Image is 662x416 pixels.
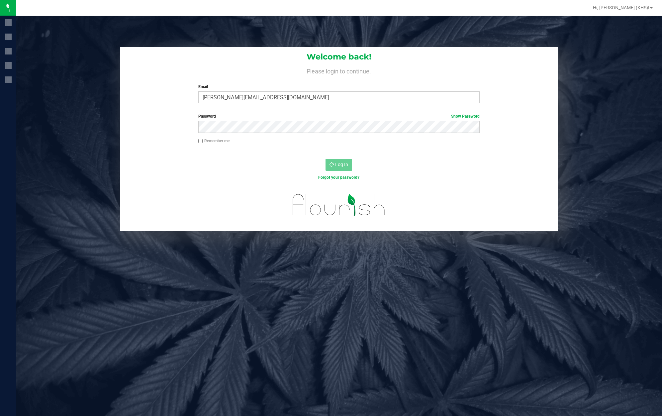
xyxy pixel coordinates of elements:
[198,139,203,144] input: Remember me
[120,66,558,74] h4: Please login to continue.
[284,187,394,223] img: flourish_logo.svg
[318,175,359,180] a: Forgot your password?
[335,162,348,167] span: Log In
[451,114,480,119] a: Show Password
[198,138,230,144] label: Remember me
[593,5,649,10] span: Hi, [PERSON_NAME] (KHS)!
[120,52,558,61] h1: Welcome back!
[198,84,480,90] label: Email
[326,159,352,171] button: Log In
[198,114,216,119] span: Password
